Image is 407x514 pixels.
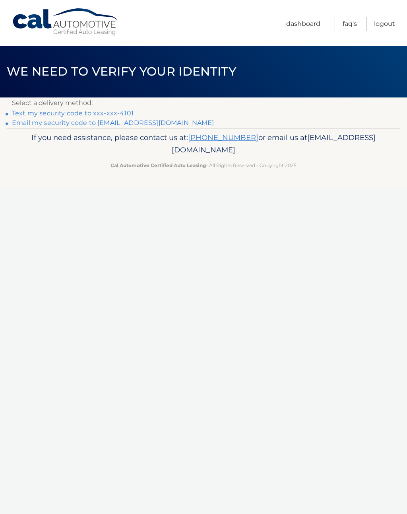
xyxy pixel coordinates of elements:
a: Dashboard [286,17,320,31]
a: FAQ's [343,17,357,31]
span: We need to verify your identity [7,64,236,79]
p: If you need assistance, please contact us at: or email us at [19,131,388,157]
a: [PHONE_NUMBER] [188,133,258,142]
a: Email my security code to [EMAIL_ADDRESS][DOMAIN_NAME] [12,119,214,127]
a: Cal Automotive [12,8,119,36]
p: - All Rights Reserved - Copyright 2025 [19,161,388,169]
strong: Cal Automotive Certified Auto Leasing [110,162,206,168]
p: Select a delivery method: [12,97,395,109]
a: Text my security code to xxx-xxx-4101 [12,109,134,117]
a: Logout [374,17,395,31]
